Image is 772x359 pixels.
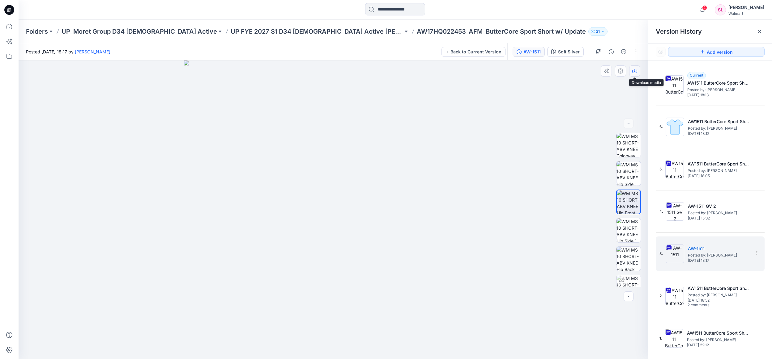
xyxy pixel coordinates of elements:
button: Back to Current Version [441,47,505,57]
img: WM MS 10 SHORT-ABV KNEE Hip Back wo Avatar [616,247,641,271]
span: 6. [659,124,663,130]
a: UP FYE 2027 S1 D34 [DEMOGRAPHIC_DATA] Active [PERSON_NAME] [231,27,403,36]
span: 7. [659,82,663,87]
a: UP_Moret Group D34 [DEMOGRAPHIC_DATA] Active [62,27,217,36]
h5: AW1511 ButterCore Sport Short w/ Update [687,329,749,337]
div: AW-1511 [523,48,541,55]
h5: AW-1511 [688,245,750,252]
span: [DATE] 18:52 [688,298,749,303]
span: Current [690,73,703,77]
img: AW-1511 GV 2 [666,202,684,221]
h5: AW1511 ButterCore Sport Short [688,160,749,168]
a: [PERSON_NAME] [75,49,110,54]
span: Posted by: Sarah Lim [688,210,750,216]
button: Details [606,47,616,57]
span: 5. [659,166,663,172]
button: Add version [668,47,765,57]
span: 4. [659,209,663,214]
h5: AW1511 ButterCore Sport Short [687,79,749,87]
img: AW1511 ButterCore Sport Short w/ Update [665,329,683,348]
button: Show Hidden Versions [656,47,666,57]
button: AW-1511 [513,47,545,57]
span: [DATE] 18:12 [688,131,750,136]
img: WM MS 10 SHORT-ABV KNEE Colorway wo Avatar [616,133,641,157]
button: Close [757,29,762,34]
span: [DATE] 22:12 [687,343,749,347]
span: Posted [DATE] 18:17 by [26,48,110,55]
img: WM MS 10 SHORT-ABV KNEE Turntable with Avatar [616,275,641,299]
div: Soft Silver [558,48,580,55]
h5: AW1511 ButterCore Sport Short - With Update [688,285,749,292]
img: AW-1511 [666,244,684,263]
span: 1. [659,336,662,341]
div: SL [715,4,726,15]
span: 2 [702,5,707,10]
img: WM MS 10 SHORT-ABV KNEE Hip Front wo Avatar [617,190,640,214]
h5: AW1511 ButterCore Sport Short [688,118,750,125]
span: Posted by: Sarah Lim [688,292,749,298]
img: AW1511 ButterCore Sport Short [665,75,684,94]
div: [PERSON_NAME] [728,4,764,11]
span: 2 comments [688,303,731,308]
img: WM MS 10 SHORT-ABV KNEE Hip Side 1 wo Avatar [616,218,641,242]
span: [DATE] 15:32 [688,216,750,220]
h5: AW-1511 GV 2 [688,202,750,210]
a: Folders [26,27,48,36]
img: WM MS 10 SHORT-ABV KNEE Hip Side 1 [616,161,641,186]
span: Posted by: Sarah Lim [687,337,749,343]
span: [DATE] 18:13 [687,93,749,97]
p: AW17HQ022453_AFM_ButterCore Sport Short w/ Update [417,27,586,36]
span: Version History [656,28,702,35]
span: [DATE] 18:17 [688,258,750,263]
span: [DATE] 18:05 [688,174,749,178]
button: 21 [588,27,608,36]
img: eyJhbGciOiJIUzI1NiIsImtpZCI6IjAiLCJzbHQiOiJzZXMiLCJ0eXAiOiJKV1QifQ.eyJkYXRhIjp7InR5cGUiOiJzdG9yYW... [184,61,483,359]
span: 3. [659,251,663,257]
div: Walmart [728,11,764,16]
span: 2. [659,293,663,299]
span: Posted by: Sarah Lim [688,168,749,174]
img: AW1511 ButterCore Sport Short - With Update [665,287,684,305]
img: AW1511 ButterCore Sport Short [666,118,684,136]
p: 21 [596,28,600,35]
span: Posted by: Sarah Lim [688,252,750,258]
span: Posted by: Sarah Lim [687,87,749,93]
button: Soft Silver [547,47,584,57]
img: AW1511 ButterCore Sport Short [665,160,684,178]
span: Posted by: Sarah Lim [688,125,750,131]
